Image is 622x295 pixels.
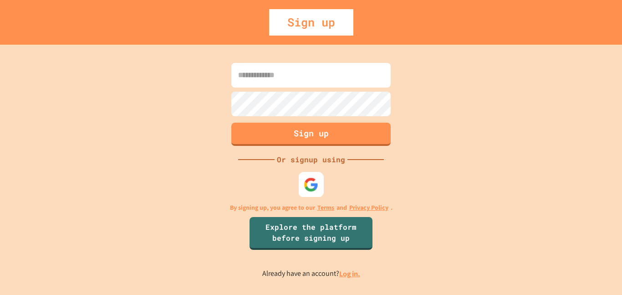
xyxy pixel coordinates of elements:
[317,203,334,212] a: Terms
[275,154,347,165] div: Or signup using
[230,203,393,212] p: By signing up, you agree to our and .
[231,123,391,146] button: Sign up
[262,268,360,279] p: Already have an account?
[269,9,353,36] div: Sign up
[304,177,319,192] img: google-icon.svg
[339,269,360,279] a: Log in.
[250,217,372,250] a: Explore the platform before signing up
[349,203,388,212] a: Privacy Policy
